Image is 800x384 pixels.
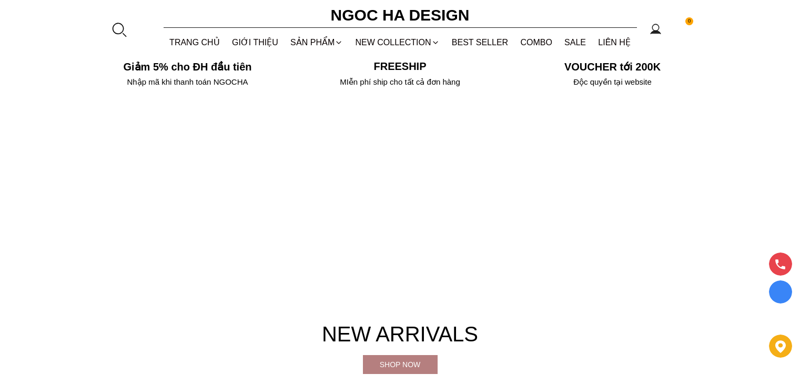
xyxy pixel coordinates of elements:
a: Combo [514,28,559,56]
h6: Độc quyền tại website [510,77,716,87]
a: NEW COLLECTION [349,28,445,56]
a: Shop now [363,355,438,374]
font: Giảm 5% cho ĐH đầu tiên [123,61,251,73]
a: LIÊN HỆ [592,28,637,56]
h4: New Arrivals [85,317,716,351]
font: Nhập mã khi thanh toán NGOCHA [127,77,248,86]
div: SẢN PHẨM [284,28,349,56]
h6: MIễn phí ship cho tất cả đơn hàng [297,77,503,87]
a: SALE [558,28,592,56]
a: BEST SELLER [445,28,514,56]
div: Shop now [363,359,438,370]
a: GIỚI THIỆU [226,28,284,56]
a: messenger [769,308,792,328]
a: TRANG CHỦ [163,28,226,56]
span: 0 [685,17,694,26]
font: Freeship [373,60,426,72]
a: Display image [769,280,792,304]
h5: VOUCHER tới 200K [510,60,716,73]
a: Ngoc Ha Design [321,3,479,28]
